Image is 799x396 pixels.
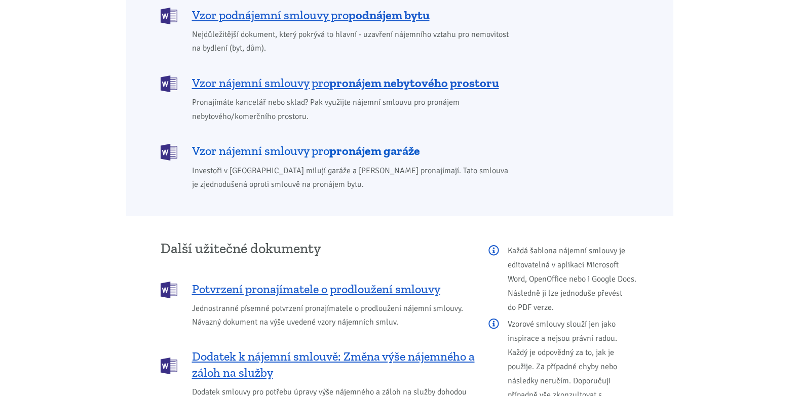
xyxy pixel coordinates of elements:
[192,281,440,297] span: Potvrzení pronajímatele o prodloužení smlouvy
[161,7,516,23] a: Vzor podnájemní smlouvy propodnájem bytu
[161,281,475,297] a: Potvrzení pronajímatele o prodloužení smlouvy
[192,28,516,55] span: Nejdůležitější dokument, který pokrývá to hlavní - uzavření nájemního vztahu pro nemovitost na by...
[161,348,475,381] a: Dodatek k nájemní smlouvě: Změna výše nájemného a záloh na služby
[192,348,475,381] span: Dodatek k nájemní smlouvě: Změna výše nájemného a záloh na služby
[161,358,177,374] img: DOCX (Word)
[192,75,499,91] span: Vzor nájemní smlouvy pro
[161,282,177,298] img: DOCX (Word)
[161,143,516,160] a: Vzor nájemní smlouvy propronájem garáže
[161,241,475,256] h3: Další užitečné dokumenty
[192,164,516,191] span: Investoři v [GEOGRAPHIC_DATA] milují garáže a [PERSON_NAME] pronajímají. Tato smlouva je zjednodu...
[161,74,516,91] a: Vzor nájemní smlouvy propronájem nebytového prostoru
[161,144,177,161] img: DOCX (Word)
[192,143,420,159] span: Vzor nájemní smlouvy pro
[349,8,430,22] b: podnájem bytu
[161,75,177,92] img: DOCX (Word)
[329,143,420,158] b: pronájem garáže
[192,7,430,23] span: Vzor podnájemní smlouvy pro
[488,244,639,314] p: Každá šablona nájemní smlouvy je editovatelná v aplikaci Microsoft Word, OpenOffice nebo i Google...
[329,75,499,90] b: pronájem nebytového prostoru
[192,96,516,123] span: Pronajímáte kancelář nebo sklad? Pak využijte nájemní smlouvu pro pronájem nebytového/komerčního ...
[161,8,177,24] img: DOCX (Word)
[192,302,475,329] span: Jednostranné písemné potvrzení pronajímatele o prodloužení nájemní smlouvy. Návazný dokument na v...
